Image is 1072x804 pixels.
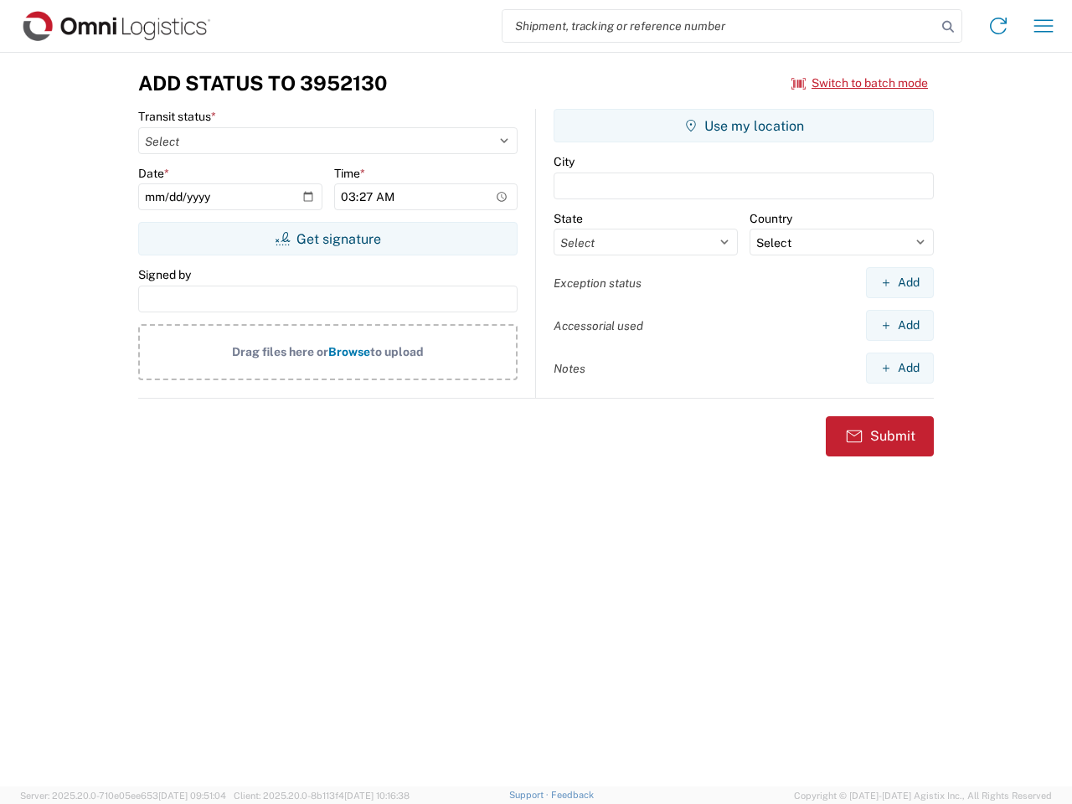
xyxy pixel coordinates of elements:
[344,791,410,801] span: [DATE] 10:16:38
[334,166,365,181] label: Time
[232,345,328,358] span: Drag files here or
[138,109,216,124] label: Transit status
[138,222,518,255] button: Get signature
[554,109,934,142] button: Use my location
[158,791,226,801] span: [DATE] 09:51:04
[509,790,551,800] a: Support
[370,345,424,358] span: to upload
[138,267,191,282] label: Signed by
[138,71,387,95] h3: Add Status to 3952130
[554,211,583,226] label: State
[502,10,936,42] input: Shipment, tracking or reference number
[138,166,169,181] label: Date
[328,345,370,358] span: Browse
[794,788,1052,803] span: Copyright © [DATE]-[DATE] Agistix Inc., All Rights Reserved
[20,791,226,801] span: Server: 2025.20.0-710e05ee653
[866,353,934,384] button: Add
[791,70,928,97] button: Switch to batch mode
[866,267,934,298] button: Add
[554,154,575,169] label: City
[866,310,934,341] button: Add
[750,211,792,226] label: Country
[554,276,642,291] label: Exception status
[551,790,594,800] a: Feedback
[826,416,934,456] button: Submit
[554,318,643,333] label: Accessorial used
[554,361,585,376] label: Notes
[234,791,410,801] span: Client: 2025.20.0-8b113f4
